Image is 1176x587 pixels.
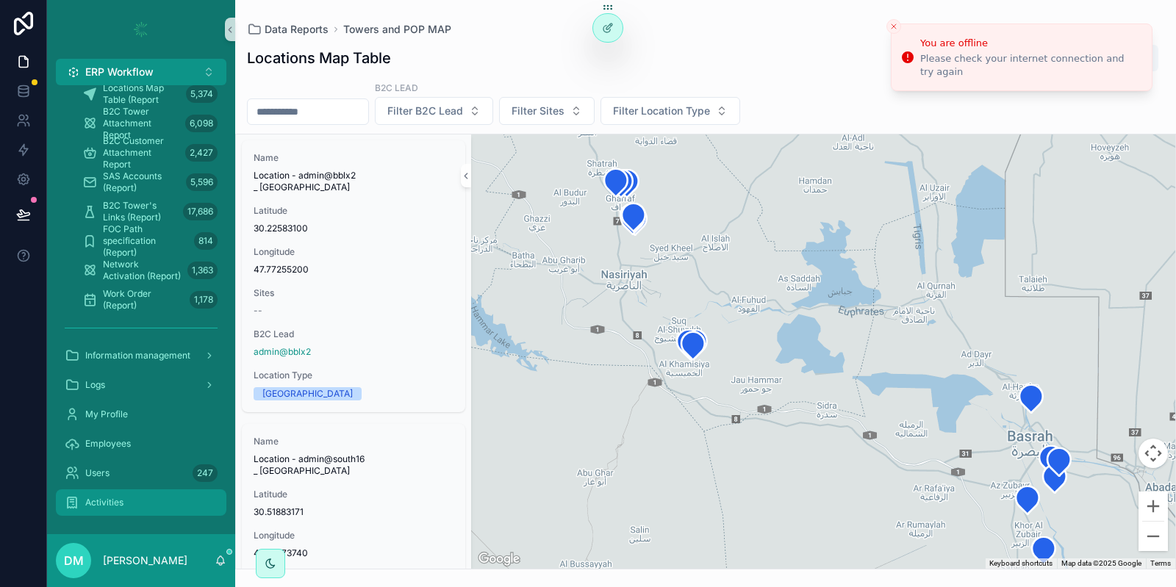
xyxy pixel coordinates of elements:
[375,81,418,94] label: B2C Lead
[1150,559,1171,567] a: Terms (opens in new tab)
[254,170,453,193] span: Location - admin@bblx2 _ [GEOGRAPHIC_DATA]
[56,59,226,85] button: Select Button
[613,104,710,118] span: Filter Location Type
[254,246,453,258] span: Longitude
[193,464,218,482] div: 247
[254,205,453,217] span: Latitude
[185,144,218,162] div: 2,427
[103,553,187,568] p: [PERSON_NAME]
[103,82,180,106] span: Locations Map Table (Report
[73,257,226,284] a: Network Activation (Report)1,363
[254,223,453,234] span: 30.22583100
[262,387,353,400] div: [GEOGRAPHIC_DATA]
[247,48,391,68] h1: Locations Map Table
[73,81,226,107] a: Locations Map Table (Report5,374
[103,170,180,194] span: SAS Accounts (Report)
[129,18,153,41] img: App logo
[85,350,190,361] span: Information management
[254,489,453,500] span: Latitude
[73,228,226,254] a: FOC Path specification (Report)814
[183,203,218,220] div: 17,686
[103,106,179,141] span: B2C Tower Attachment Report
[56,489,226,516] a: Activities
[499,97,595,125] button: Select Button
[103,288,184,311] span: Work Order (Report)
[85,438,131,450] span: Employees
[186,85,218,103] div: 5,374
[600,97,740,125] button: Select Button
[254,305,262,317] span: --
[56,372,226,398] a: Logs
[103,259,182,282] span: Network Activation (Report)
[254,264,453,276] span: 47.77255200
[1061,559,1141,567] span: Map data ©2025 Google
[247,22,329,37] a: Data Reports
[85,65,154,79] span: ERP Workflow
[103,135,179,170] span: B2C Customer Attachment Report
[103,200,177,223] span: B2C Tower's Links (Report)
[85,408,128,420] span: My Profile
[103,223,188,259] span: FOC Path specification (Report)
[254,547,453,559] span: 47.79973740
[85,497,123,508] span: Activities
[47,85,235,534] div: scrollable content
[475,550,523,569] img: Google
[254,346,311,358] a: admin@bblx2
[343,22,451,37] a: Towers and POP MAP
[387,104,463,118] span: Filter B2C Lead
[1139,522,1168,551] button: Zoom out
[254,530,453,541] span: Longitude
[73,140,226,166] a: B2C Customer Attachment Report2,427
[85,379,105,391] span: Logs
[886,19,901,34] button: Close toast
[190,291,218,309] div: 1,178
[242,140,465,412] a: NameLocation - admin@bblx2 _ [GEOGRAPHIC_DATA]Latitude30.22583100Longitude47.77255200Sites--B2C L...
[265,22,329,37] span: Data Reports
[194,232,218,250] div: 814
[920,52,1140,79] div: Please check your internet connection and try again
[73,198,226,225] a: B2C Tower's Links (Report)17,686
[73,169,226,195] a: SAS Accounts (Report)5,596
[254,506,453,518] span: 30.51883171
[475,550,523,569] a: Open this area in Google Maps (opens a new window)
[56,431,226,457] a: Employees
[85,467,110,479] span: Users
[64,552,84,569] span: DM
[254,453,453,477] span: Location - admin@south16 _ [GEOGRAPHIC_DATA]
[254,436,453,447] span: Name
[56,460,226,486] a: Users247
[254,287,453,299] span: Sites
[56,401,226,428] a: My Profile
[254,152,453,164] span: Name
[989,558,1053,569] button: Keyboard shortcuts
[1139,439,1168,468] button: Map camera controls
[186,173,218,191] div: 5,596
[254,370,453,381] span: Location Type
[512,104,564,118] span: Filter Sites
[1139,491,1168,521] button: Zoom in
[73,287,226,313] a: Work Order (Report)1,178
[375,97,493,125] button: Select Button
[920,36,1140,51] div: You are offline
[254,328,453,340] span: B2C Lead
[56,342,226,369] a: Information management
[73,110,226,137] a: B2C Tower Attachment Report6,098
[185,115,218,132] div: 6,098
[187,262,218,279] div: 1,363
